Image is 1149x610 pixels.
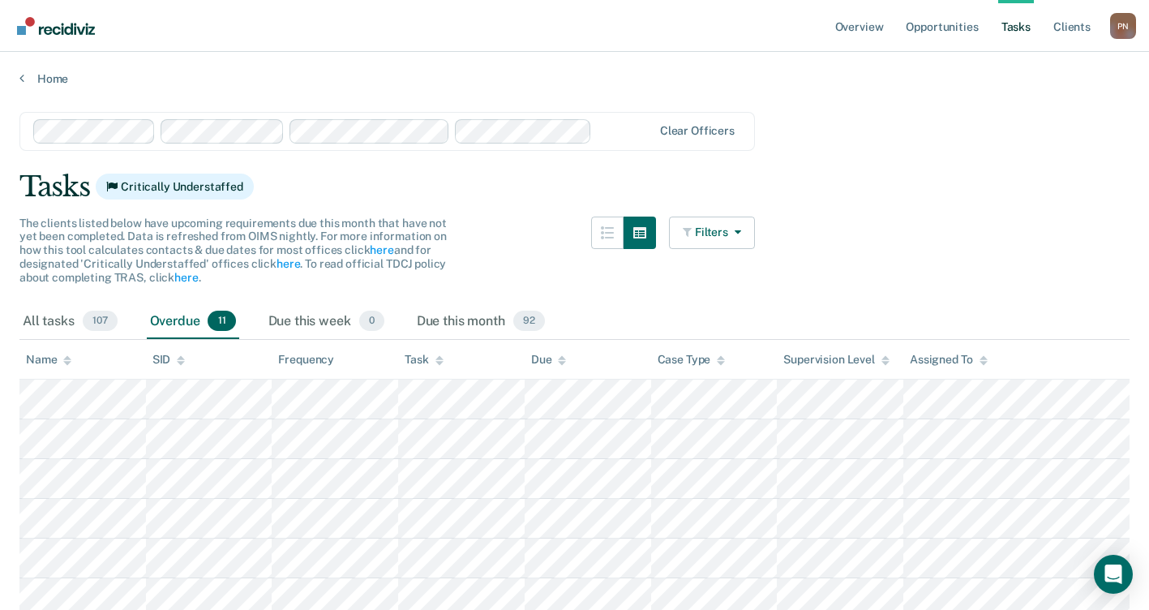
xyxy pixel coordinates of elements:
[513,311,545,332] span: 92
[531,353,567,367] div: Due
[265,304,388,340] div: Due this week0
[414,304,548,340] div: Due this month92
[83,311,118,332] span: 107
[19,71,1130,86] a: Home
[370,243,393,256] a: here
[783,353,890,367] div: Supervision Level
[17,17,95,35] img: Recidiviz
[1110,13,1136,39] button: Profile dropdown button
[19,217,447,284] span: The clients listed below have upcoming requirements due this month that have not yet been complet...
[152,353,186,367] div: SID
[19,170,1130,204] div: Tasks
[147,304,239,340] div: Overdue11
[910,353,987,367] div: Assigned To
[174,271,198,284] a: here
[405,353,443,367] div: Task
[1110,13,1136,39] div: P N
[19,304,121,340] div: All tasks107
[658,353,726,367] div: Case Type
[1094,555,1133,594] div: Open Intercom Messenger
[669,217,755,249] button: Filters
[208,311,235,332] span: 11
[660,124,735,138] div: Clear officers
[26,353,71,367] div: Name
[278,353,334,367] div: Frequency
[359,311,384,332] span: 0
[96,174,254,200] span: Critically Understaffed
[277,257,300,270] a: here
